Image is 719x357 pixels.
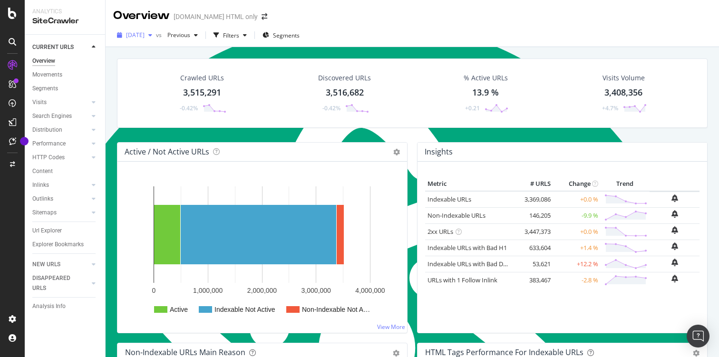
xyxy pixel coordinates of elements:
[553,207,601,223] td: -9.9 %
[32,70,98,80] a: Movements
[113,8,170,24] div: Overview
[20,137,29,145] div: Tooltip anchor
[125,145,209,158] h4: Active / Not Active URLs
[671,226,678,234] div: bell-plus
[170,306,188,313] text: Active
[302,306,370,313] text: Non-Indexable Not A…
[425,177,515,191] th: Metric
[126,31,145,39] span: 2025 Aug. 21st
[32,208,57,218] div: Sitemaps
[32,240,98,250] a: Explorer Bookmarks
[515,272,553,288] td: 383,467
[32,84,58,94] div: Segments
[602,104,618,112] div: +4.7%
[693,350,700,357] div: gear
[301,287,331,294] text: 3,000,000
[193,287,223,294] text: 1,000,000
[32,111,89,121] a: Search Engines
[32,111,72,121] div: Search Engines
[355,287,385,294] text: 4,000,000
[671,275,678,282] div: bell-plus
[183,87,221,99] div: 3,515,291
[687,325,709,347] div: Open Intercom Messenger
[32,208,89,218] a: Sitemaps
[671,242,678,250] div: bell-plus
[32,125,62,135] div: Distribution
[428,227,453,236] a: 2xx URLs
[377,323,405,331] a: View More
[604,87,642,99] div: 3,408,356
[32,84,98,94] a: Segments
[32,139,66,149] div: Performance
[601,177,650,191] th: Trend
[464,73,508,83] div: % Active URLs
[326,87,364,99] div: 3,516,682
[125,177,396,325] div: A chart.
[152,287,156,294] text: 0
[32,180,89,190] a: Inlinks
[32,226,98,236] a: Url Explorer
[113,28,156,43] button: [DATE]
[32,70,62,80] div: Movements
[156,31,164,39] span: vs
[553,240,601,256] td: +1.4 %
[32,301,98,311] a: Analysis Info
[164,28,202,43] button: Previous
[174,12,258,21] div: [DOMAIN_NAME] HTML only
[247,287,277,294] text: 2,000,000
[671,194,678,202] div: bell-plus
[671,210,678,218] div: bell-plus
[515,240,553,256] td: 633,604
[32,194,89,204] a: Outlinks
[164,31,190,39] span: Previous
[32,260,60,270] div: NEW URLS
[428,260,531,268] a: Indexable URLs with Bad Description
[32,226,62,236] div: Url Explorer
[428,195,471,203] a: Indexable URLs
[515,207,553,223] td: 146,205
[515,191,553,208] td: 3,369,086
[553,191,601,208] td: +0.0 %
[32,16,97,27] div: SiteCrawler
[553,272,601,288] td: -2.8 %
[32,194,53,204] div: Outlinks
[425,145,453,158] h4: Insights
[32,180,49,190] div: Inlinks
[602,73,645,83] div: Visits Volume
[515,177,553,191] th: # URLS
[32,139,89,149] a: Performance
[465,104,480,112] div: +0.21
[32,240,84,250] div: Explorer Bookmarks
[393,350,399,357] div: gear
[214,306,275,313] text: Indexable Not Active
[32,166,53,176] div: Content
[32,125,89,135] a: Distribution
[32,273,80,293] div: DISAPPEARED URLS
[553,223,601,240] td: +0.0 %
[180,73,224,83] div: Crawled URLs
[262,13,267,20] div: arrow-right-arrow-left
[210,28,251,43] button: Filters
[322,104,340,112] div: -0.42%
[671,259,678,266] div: bell-plus
[32,56,55,66] div: Overview
[223,31,239,39] div: Filters
[273,31,300,39] span: Segments
[125,347,245,357] div: Non-Indexable URLs Main Reason
[515,256,553,272] td: 53,621
[32,97,89,107] a: Visits
[32,166,98,176] a: Content
[425,347,583,357] div: HTML Tags Performance for Indexable URLs
[32,301,66,311] div: Analysis Info
[428,243,507,252] a: Indexable URLs with Bad H1
[428,211,486,220] a: Non-Indexable URLs
[259,28,303,43] button: Segments
[32,97,47,107] div: Visits
[393,149,400,155] i: Options
[428,276,497,284] a: URLs with 1 Follow Inlink
[553,256,601,272] td: +12.2 %
[32,42,89,52] a: CURRENT URLS
[32,260,89,270] a: NEW URLS
[318,73,371,83] div: Discovered URLs
[32,42,74,52] div: CURRENT URLS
